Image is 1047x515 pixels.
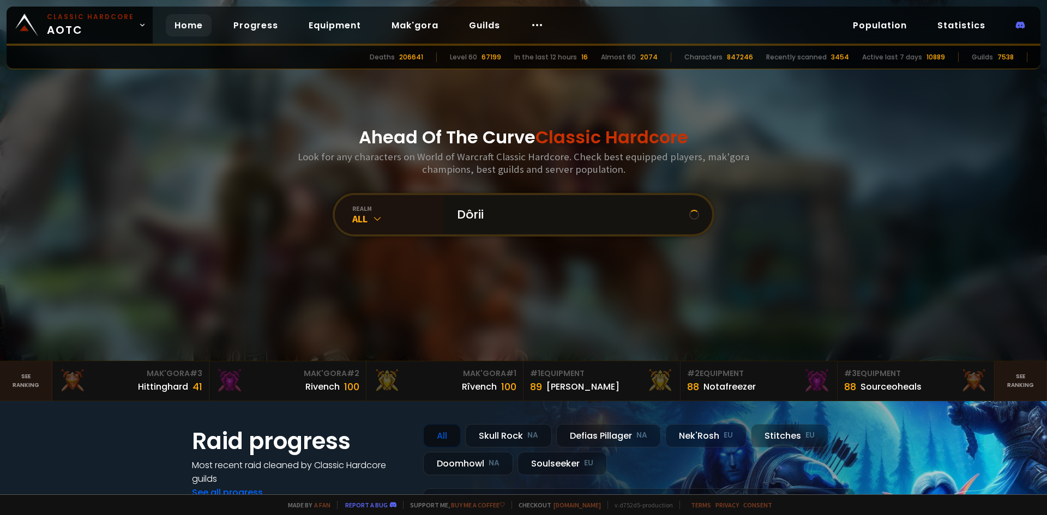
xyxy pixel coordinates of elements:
[450,52,477,62] div: Level 60
[450,195,689,234] input: Search a character...
[972,52,993,62] div: Guilds
[359,124,688,150] h1: Ahead Of The Curve
[47,12,134,22] small: Classic Hardcore
[743,501,772,509] a: Consent
[383,14,447,37] a: Mak'gora
[347,368,359,379] span: # 2
[460,14,509,37] a: Guilds
[581,52,588,62] div: 16
[138,380,188,393] div: Hittinghard
[482,52,501,62] div: 67199
[344,379,359,394] div: 100
[52,361,209,401] a: Mak'Gora#3Hittinghard41
[166,14,212,37] a: Home
[546,380,619,393] div: [PERSON_NAME]
[607,501,673,509] span: v. d752d5 - production
[345,501,388,509] a: Report a bug
[192,486,263,499] a: See all progress
[681,361,838,401] a: #2Equipment88Notafreezer
[192,424,410,458] h1: Raid progress
[423,424,461,447] div: All
[190,368,202,379] span: # 3
[535,125,688,149] span: Classic Hardcore
[305,380,340,393] div: Rivench
[861,380,922,393] div: Sourceoheals
[929,14,994,37] a: Statistics
[399,52,423,62] div: 206641
[727,52,753,62] div: 847246
[518,452,607,475] div: Soulseeker
[751,424,828,447] div: Stitches
[281,501,330,509] span: Made by
[465,424,552,447] div: Skull Rock
[844,14,916,37] a: Population
[501,379,516,394] div: 100
[691,501,711,509] a: Terms
[640,52,658,62] div: 2074
[530,368,540,379] span: # 1
[352,204,444,213] div: realm
[601,52,636,62] div: Almost 60
[724,430,733,441] small: EU
[687,379,699,394] div: 88
[366,361,523,401] a: Mak'Gora#1Rîvench100
[684,52,723,62] div: Characters
[512,501,601,509] span: Checkout
[47,12,134,38] span: AOTC
[451,501,505,509] a: Buy me a coffee
[687,368,831,379] div: Equipment
[530,379,542,394] div: 89
[926,52,945,62] div: 10889
[423,452,513,475] div: Doomhowl
[530,368,673,379] div: Equipment
[352,213,444,225] div: All
[703,380,756,393] div: Notafreezer
[527,430,538,441] small: NA
[844,379,856,394] div: 88
[462,380,497,393] div: Rîvench
[584,458,593,469] small: EU
[7,7,153,44] a: Classic HardcoreAOTC
[838,361,995,401] a: #3Equipment88Sourceoheals
[715,501,739,509] a: Privacy
[293,150,754,175] h3: Look for any characters on World of Warcraft Classic Hardcore. Check best equipped players, mak'g...
[192,458,410,486] h4: Most recent raid cleaned by Classic Hardcore guilds
[209,361,366,401] a: Mak'Gora#2Rivench100
[844,368,988,379] div: Equipment
[805,430,815,441] small: EU
[403,501,505,509] span: Support me,
[370,52,395,62] div: Deaths
[225,14,287,37] a: Progress
[373,368,516,379] div: Mak'Gora
[844,368,857,379] span: # 3
[862,52,922,62] div: Active last 7 days
[300,14,370,37] a: Equipment
[556,424,661,447] div: Defias Pillager
[314,501,330,509] a: a fan
[192,379,202,394] div: 41
[489,458,500,469] small: NA
[216,368,359,379] div: Mak'Gora
[514,52,577,62] div: In the last 12 hours
[523,361,681,401] a: #1Equipment89[PERSON_NAME]
[553,501,601,509] a: [DOMAIN_NAME]
[665,424,747,447] div: Nek'Rosh
[687,368,700,379] span: # 2
[997,52,1014,62] div: 7538
[636,430,647,441] small: NA
[766,52,827,62] div: Recently scanned
[59,368,202,379] div: Mak'Gora
[506,368,516,379] span: # 1
[995,361,1047,401] a: Seeranking
[831,52,849,62] div: 3454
